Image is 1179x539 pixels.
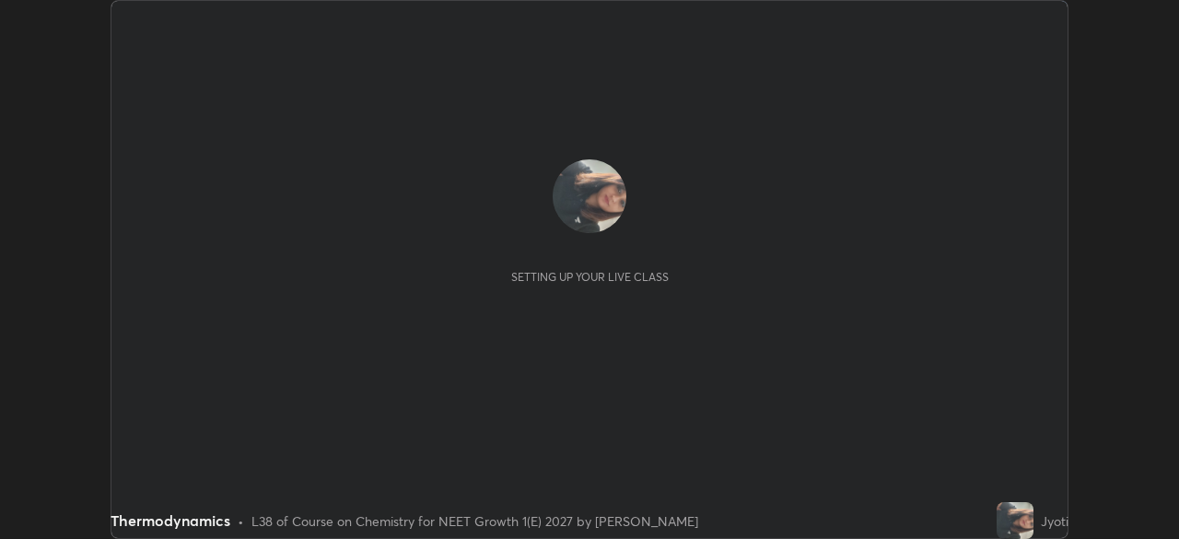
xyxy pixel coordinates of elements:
[997,502,1033,539] img: 272e3ecd82774a4d90b7c5f23819acce.jpg
[511,270,669,284] div: Setting up your live class
[238,511,244,531] div: •
[111,510,230,532] div: Thermodynamics
[251,511,698,531] div: L38 of Course on Chemistry for NEET Growth 1(E) 2027 by [PERSON_NAME]
[553,159,626,233] img: 272e3ecd82774a4d90b7c5f23819acce.jpg
[1041,511,1068,531] div: Jyoti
